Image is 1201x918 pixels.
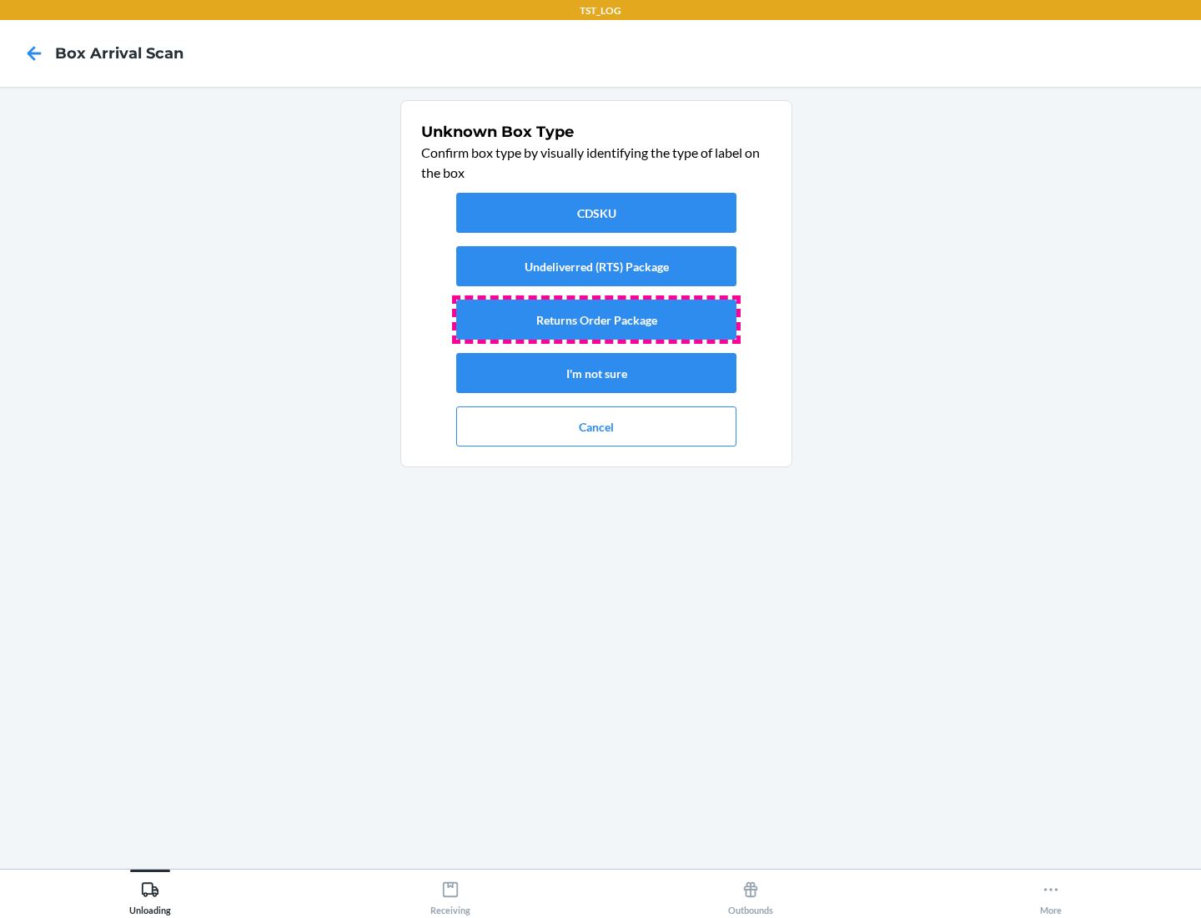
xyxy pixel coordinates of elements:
[1040,874,1062,915] div: More
[421,121,771,143] h1: Unknown Box Type
[456,193,736,233] button: CDSKU
[129,874,171,915] div: Unloading
[580,3,621,18] p: TST_LOG
[430,874,470,915] div: Receiving
[55,43,183,64] h4: Box Arrival Scan
[600,870,901,915] button: Outbounds
[456,353,736,393] button: I'm not sure
[421,143,771,183] p: Confirm box type by visually identifying the type of label on the box
[456,246,736,286] button: Undeliverred (RTS) Package
[456,406,736,446] button: Cancel
[456,300,736,340] button: Returns Order Package
[728,874,773,915] div: Outbounds
[901,870,1201,915] button: More
[300,870,600,915] button: Receiving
